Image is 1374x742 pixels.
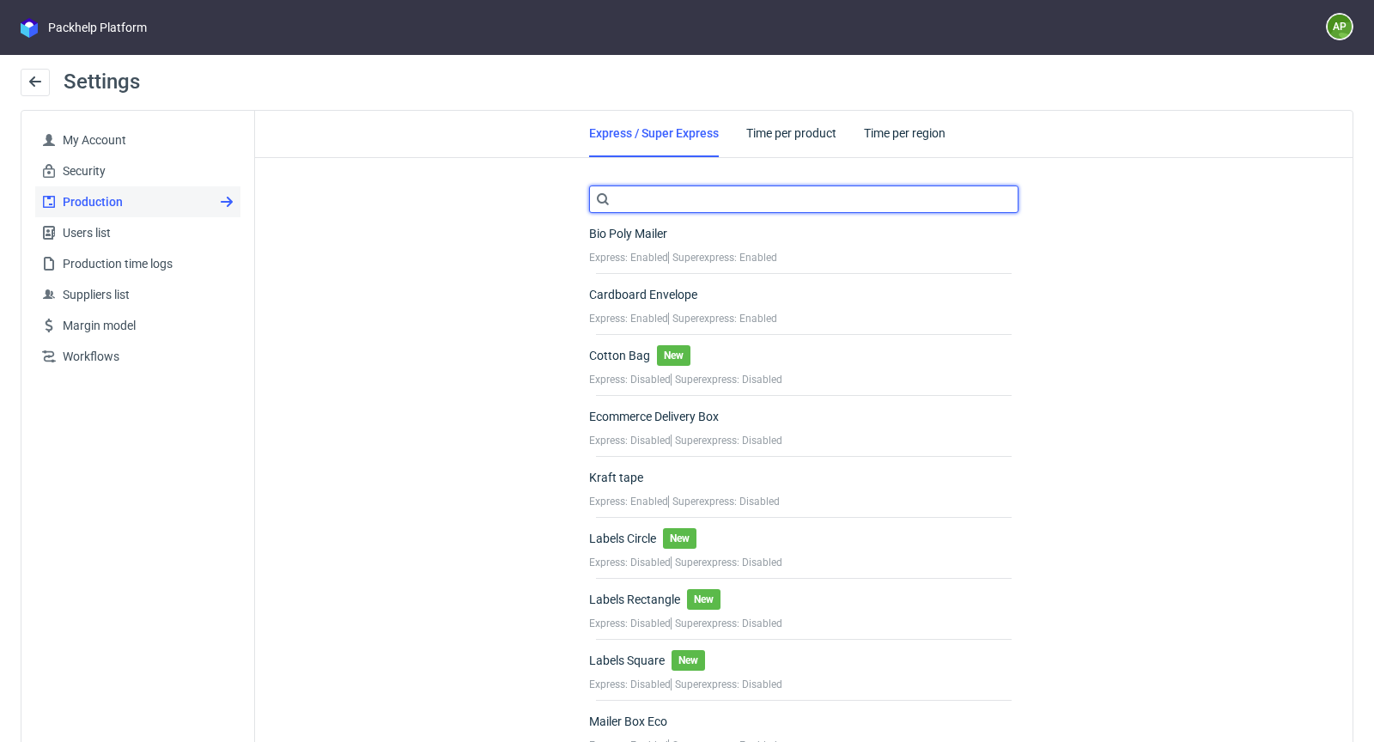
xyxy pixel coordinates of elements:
div: Ecommerce Delivery Box [589,408,719,425]
a: Workflows [35,341,240,372]
span: Superexpress: Disabled [675,374,782,386]
a: Express / Super Express [589,111,719,157]
span: Superexpress: Disabled [675,435,782,447]
span: Production [56,193,234,210]
div: Cardboard Envelope [589,286,697,303]
span: Express: Disabled [589,617,672,629]
span: Superexpress: Enabled [672,252,777,264]
span: Express: Enabled [589,252,669,264]
a: Margin model [35,310,240,341]
div: Kraft tape [589,469,643,486]
div: Packhelp Platform [48,19,147,36]
span: Settings [64,70,140,94]
span: Express: Disabled [589,435,672,447]
span: Superexpress: Disabled [675,617,782,629]
span: Superexpress: Disabled [672,496,780,508]
span: Express: Disabled [589,556,672,569]
span: My Account [56,131,234,149]
span: Superexpress: Disabled [675,678,782,690]
span: New [663,528,696,549]
span: Suppliers list [56,286,234,303]
div: Labels Square [589,652,665,669]
span: New [687,589,720,610]
span: New [657,345,690,366]
div: Bio Poly Mailer [589,225,667,242]
div: Cotton Bag [589,347,650,364]
a: Production [35,186,240,217]
a: My Account [35,125,240,155]
span: Margin model [56,317,234,334]
a: Production time logs [35,248,240,279]
span: Users list [56,224,234,241]
span: Express: Enabled [589,496,669,508]
span: New [672,650,705,671]
span: Superexpress: Enabled [672,313,777,325]
span: Express: Disabled [589,678,672,690]
span: Superexpress: Disabled [675,556,782,569]
div: Labels Circle [589,530,656,547]
a: Suppliers list [35,279,240,310]
span: Workflows [56,348,234,365]
div: Labels Rectangle [589,591,680,608]
a: Security [35,155,240,186]
a: Packhelp Platform [21,18,147,38]
a: Time per region [864,111,945,155]
span: Production time logs [56,255,234,272]
span: Security [56,162,234,179]
div: Mailer Box Eco [589,713,667,730]
a: Users list [35,217,240,248]
a: Time per product [746,111,836,155]
figcaption: AP [1328,15,1352,39]
span: Express: Disabled [589,374,672,386]
span: Express: Enabled [589,313,669,325]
